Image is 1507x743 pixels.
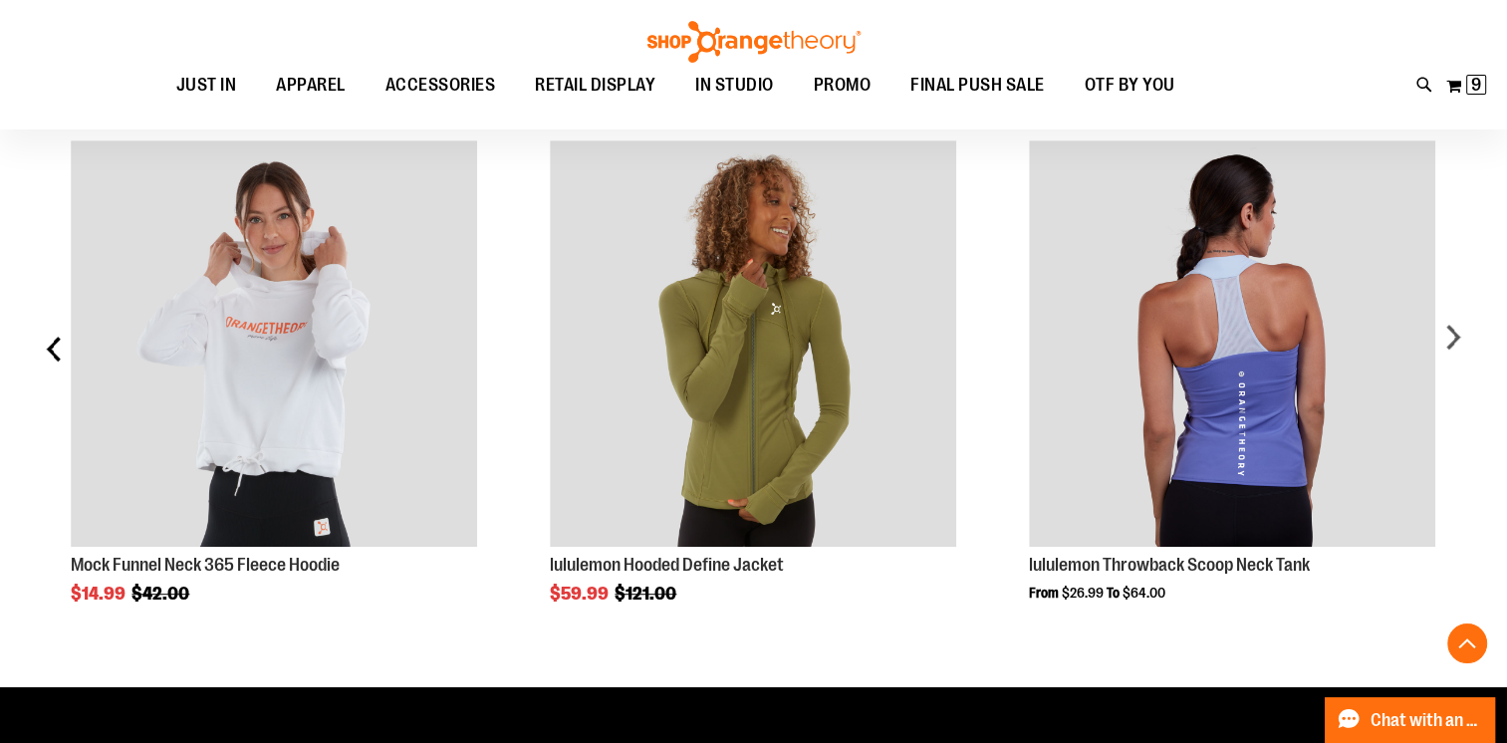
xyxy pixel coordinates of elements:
span: 9 [1471,75,1481,95]
a: RETAIL DISPLAY [515,63,675,109]
a: OTF BY YOU [1065,63,1195,109]
img: Shop Orangetheory [644,21,864,63]
span: RETAIL DISPLAY [535,63,655,108]
img: Product image for Mock Funnel Neck 365 Fleece Hoodie [71,140,477,547]
a: Product Page Link [550,140,956,550]
span: $26.99 [1062,585,1104,601]
a: APPAREL [256,63,366,109]
a: JUST IN [156,63,257,109]
span: PROMO [814,63,872,108]
span: JUST IN [176,63,237,108]
a: IN STUDIO [675,63,794,109]
span: APPAREL [276,63,346,108]
span: From [1029,585,1059,601]
span: ACCESSORIES [385,63,496,108]
span: OTF BY YOU [1085,63,1175,108]
a: Product Page Link [1029,140,1435,550]
span: $64.00 [1123,585,1165,601]
a: PROMO [794,63,891,109]
span: FINAL PUSH SALE [910,63,1045,108]
a: ACCESSORIES [366,63,516,109]
a: lululemon Hooded Define Jacket [550,555,784,575]
span: To [1107,585,1120,601]
span: $59.99 [550,584,612,604]
img: Product image for lululemon Throwback Scoop Neck Tank [1029,140,1435,547]
span: $14.99 [71,584,128,604]
button: Back To Top [1447,623,1487,663]
a: lululemon Throwback Scoop Neck Tank [1029,555,1310,575]
span: $121.00 [615,584,679,604]
div: prev [35,111,75,603]
span: IN STUDIO [695,63,774,108]
a: Product Page Link [71,140,477,550]
a: Mock Funnel Neck 365 Fleece Hoodie [71,555,340,575]
span: Chat with an Expert [1371,711,1483,730]
span: $42.00 [131,584,192,604]
a: FINAL PUSH SALE [890,63,1065,109]
div: next [1432,111,1472,603]
img: Product image for lululemon Hooded Define Jacket [550,140,956,547]
button: Chat with an Expert [1325,697,1496,743]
